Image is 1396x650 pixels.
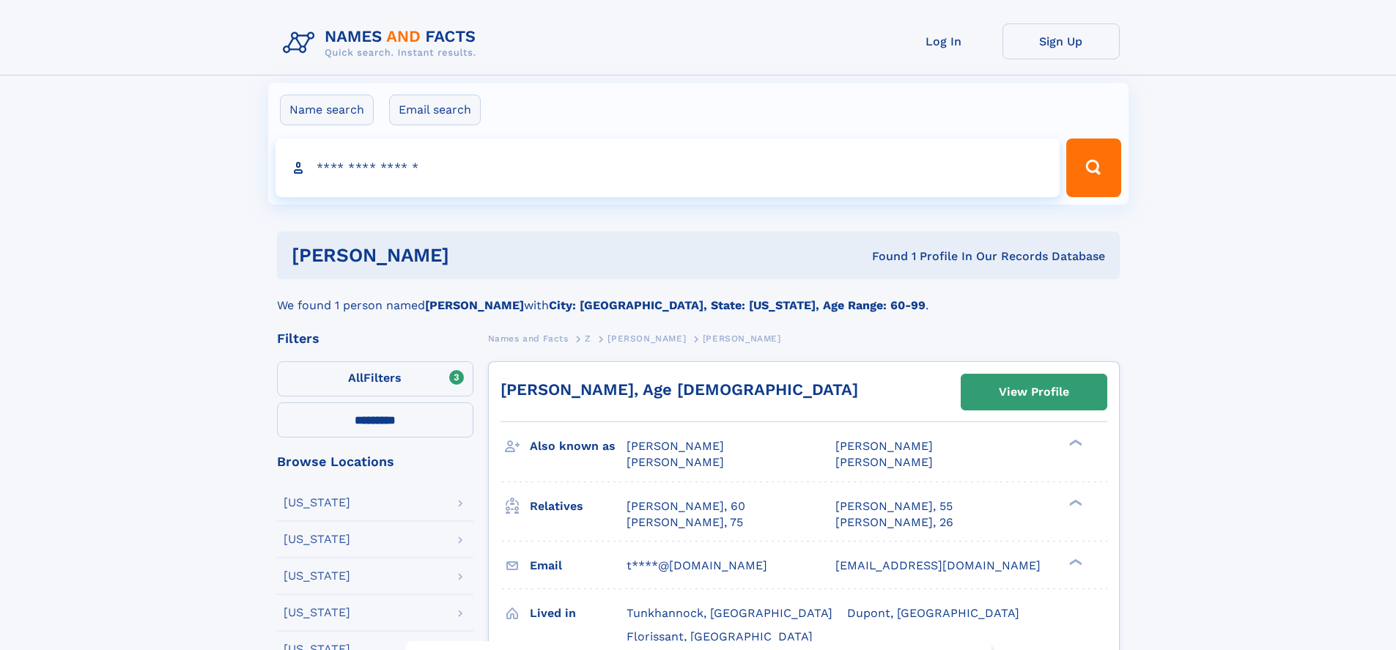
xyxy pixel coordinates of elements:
[627,606,832,620] span: Tunkhannock, [GEOGRAPHIC_DATA]
[660,248,1105,265] div: Found 1 Profile In Our Records Database
[276,139,1060,197] input: search input
[501,380,858,399] a: [PERSON_NAME], Age [DEMOGRAPHIC_DATA]
[284,607,350,618] div: [US_STATE]
[585,333,591,344] span: Z
[277,361,473,396] label: Filters
[280,95,374,125] label: Name search
[389,95,481,125] label: Email search
[885,23,1002,59] a: Log In
[1002,23,1120,59] a: Sign Up
[284,497,350,509] div: [US_STATE]
[835,558,1041,572] span: [EMAIL_ADDRESS][DOMAIN_NAME]
[835,455,933,469] span: [PERSON_NAME]
[292,246,661,265] h1: [PERSON_NAME]
[607,329,686,347] a: [PERSON_NAME]
[530,494,627,519] h3: Relatives
[1066,438,1083,448] div: ❯
[530,434,627,459] h3: Also known as
[961,374,1107,410] a: View Profile
[835,439,933,453] span: [PERSON_NAME]
[1066,498,1083,507] div: ❯
[549,298,926,312] b: City: [GEOGRAPHIC_DATA], State: [US_STATE], Age Range: 60-99
[284,533,350,545] div: [US_STATE]
[835,498,953,514] a: [PERSON_NAME], 55
[703,333,781,344] span: [PERSON_NAME]
[277,332,473,345] div: Filters
[847,606,1019,620] span: Dupont, [GEOGRAPHIC_DATA]
[284,570,350,582] div: [US_STATE]
[1066,139,1120,197] button: Search Button
[607,333,686,344] span: [PERSON_NAME]
[1066,557,1083,566] div: ❯
[530,553,627,578] h3: Email
[627,455,724,469] span: [PERSON_NAME]
[627,439,724,453] span: [PERSON_NAME]
[627,498,745,514] a: [PERSON_NAME], 60
[627,629,813,643] span: Florissant, [GEOGRAPHIC_DATA]
[277,23,488,63] img: Logo Names and Facts
[277,455,473,468] div: Browse Locations
[530,601,627,626] h3: Lived in
[488,329,569,347] a: Names and Facts
[835,514,953,531] a: [PERSON_NAME], 26
[585,329,591,347] a: Z
[277,279,1120,314] div: We found 1 person named with .
[348,371,363,385] span: All
[425,298,524,312] b: [PERSON_NAME]
[627,514,743,531] a: [PERSON_NAME], 75
[999,375,1069,409] div: View Profile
